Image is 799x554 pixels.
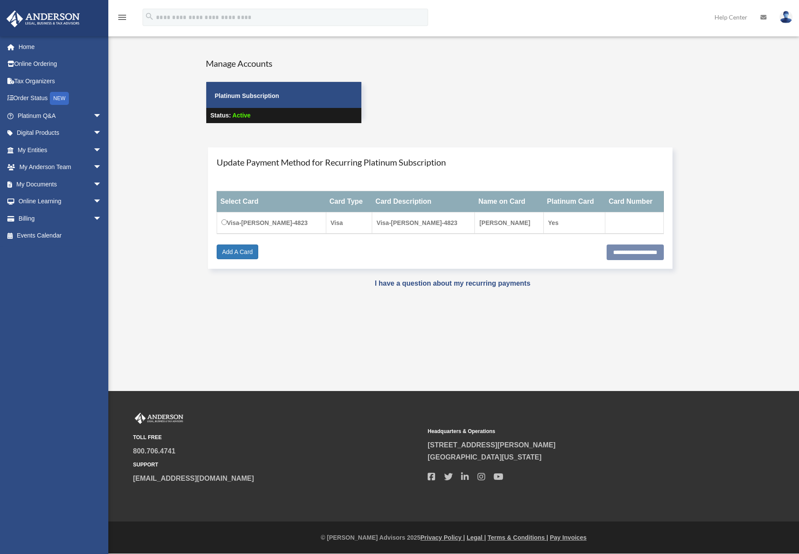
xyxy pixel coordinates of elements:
span: arrow_drop_down [93,193,110,211]
strong: Platinum Subscription [215,92,279,99]
span: arrow_drop_down [93,107,110,125]
h4: Update Payment Method for Recurring Platinum Subscription [217,156,664,168]
td: [PERSON_NAME] [475,212,543,234]
small: TOLL FREE [133,433,422,442]
th: Card Number [605,191,664,212]
a: My Entitiesarrow_drop_down [6,141,115,159]
span: arrow_drop_down [93,176,110,193]
a: Billingarrow_drop_down [6,210,115,227]
a: Events Calendar [6,227,115,244]
a: Add A Card [217,244,259,259]
a: Home [6,38,115,55]
a: Terms & Conditions | [487,534,548,541]
a: [STREET_ADDRESS][PERSON_NAME] [428,441,555,449]
i: search [145,12,154,21]
td: Visa-[PERSON_NAME]-4823 [217,212,326,234]
a: My Anderson Teamarrow_drop_down [6,159,115,176]
th: Card Description [372,191,475,212]
img: Anderson Advisors Platinum Portal [133,413,185,424]
a: [EMAIL_ADDRESS][DOMAIN_NAME] [133,475,254,482]
small: Headquarters & Operations [428,427,716,436]
span: arrow_drop_down [93,159,110,176]
a: I have a question about my recurring payments [375,280,530,287]
a: My Documentsarrow_drop_down [6,176,115,193]
th: Name on Card [475,191,543,212]
a: Pay Invoices [550,534,587,541]
a: Platinum Q&Aarrow_drop_down [6,107,115,124]
td: Yes [543,212,605,234]
td: Visa-[PERSON_NAME]-4823 [372,212,475,234]
i: menu [117,12,127,23]
th: Card Type [326,191,372,212]
span: Active [232,112,250,119]
a: [GEOGRAPHIC_DATA][US_STATE] [428,453,542,461]
th: Select Card [217,191,326,212]
a: Tax Organizers [6,72,115,90]
strong: Status: [211,112,231,119]
h4: Manage Accounts [206,57,362,69]
a: Order StatusNEW [6,90,115,108]
a: menu [117,15,127,23]
a: Online Learningarrow_drop_down [6,193,115,210]
img: Anderson Advisors Platinum Portal [4,10,82,27]
td: Visa [326,212,372,234]
a: 800.706.4741 [133,447,175,455]
a: Legal | [467,534,486,541]
img: User Pic [780,11,793,23]
a: Privacy Policy | [420,534,465,541]
span: arrow_drop_down [93,124,110,142]
a: Online Ordering [6,55,115,73]
a: Digital Productsarrow_drop_down [6,124,115,142]
small: SUPPORT [133,460,422,469]
span: arrow_drop_down [93,141,110,159]
div: NEW [50,92,69,105]
span: arrow_drop_down [93,210,110,228]
th: Platinum Card [543,191,605,212]
div: © [PERSON_NAME] Advisors 2025 [108,532,799,543]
